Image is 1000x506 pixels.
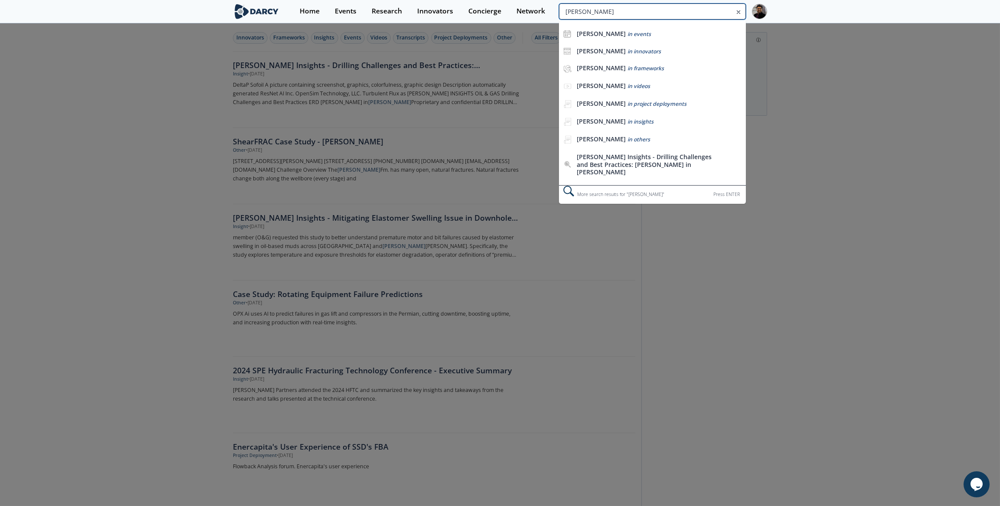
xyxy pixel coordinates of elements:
[233,4,280,19] img: logo-wide.svg
[627,30,651,38] span: in events
[627,100,686,108] span: in project deployments
[577,117,626,125] b: [PERSON_NAME]
[627,136,650,143] span: in others
[335,8,356,15] div: Events
[627,65,664,72] span: in frameworks
[627,82,650,90] span: in videos
[300,8,320,15] div: Home
[713,190,740,199] div: Press ENTER
[577,135,626,143] b: [PERSON_NAME]
[559,3,746,20] input: Advanced Search
[577,153,713,176] div: [PERSON_NAME] Insights - Drilling Challenges and Best Practices: [PERSON_NAME] in [PERSON_NAME]
[752,4,767,19] img: Profile
[627,48,661,55] span: in innovators
[559,185,746,204] div: More search results for " [PERSON_NAME] "
[577,64,626,72] b: [PERSON_NAME]
[372,8,402,15] div: Research
[577,47,626,55] b: [PERSON_NAME]
[577,82,626,90] b: [PERSON_NAME]
[516,8,545,15] div: Network
[468,8,501,15] div: Concierge
[563,47,571,55] img: icon
[964,471,991,497] iframe: chat widget
[417,8,453,15] div: Innovators
[577,99,626,108] b: [PERSON_NAME]
[563,30,571,38] img: icon
[627,118,654,125] span: in insights
[577,29,626,38] b: [PERSON_NAME]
